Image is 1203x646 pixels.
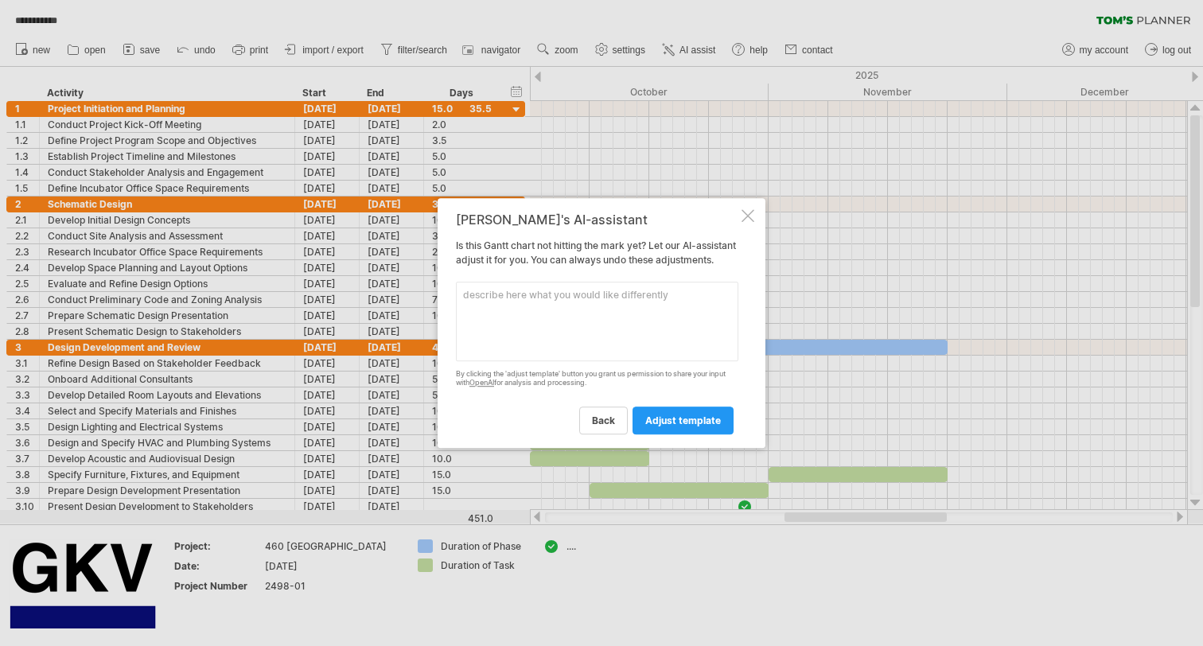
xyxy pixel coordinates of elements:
div: By clicking the 'adjust template' button you grant us permission to share your input with for ana... [456,370,738,387]
span: back [592,414,615,426]
span: adjust template [645,414,721,426]
div: Is this Gantt chart not hitting the mark yet? Let our AI-assistant adjust it for you. You can alw... [456,212,738,434]
a: OpenAI [469,378,494,387]
a: adjust template [633,407,734,434]
div: [PERSON_NAME]'s AI-assistant [456,212,738,227]
a: back [579,407,628,434]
